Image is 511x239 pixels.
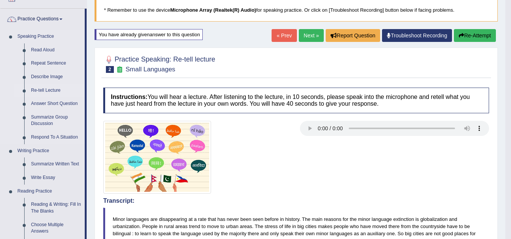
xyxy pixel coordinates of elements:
small: Small Languages [126,66,175,73]
a: Practice Questions [0,9,85,28]
div: You have already given answer to this question [95,29,203,40]
button: Re-Attempt [454,29,496,42]
h4: You will hear a lecture. After listening to the lecture, in 10 seconds, please speak into the mic... [103,88,489,113]
button: Report Question [326,29,380,42]
h4: Transcript: [103,197,489,204]
a: Writing Practice [14,144,85,158]
a: Reading & Writing: Fill In The Blanks [28,198,85,218]
a: Summarize Group Discussion [28,111,85,131]
b: Microphone Array (Realtek(R) Audio) [170,7,256,13]
a: Troubleshoot Recording [382,29,452,42]
h2: Practice Speaking: Re-tell lecture [103,54,215,73]
span: 2 [106,66,114,73]
a: Choose Multiple Answers [28,218,85,238]
a: Next » [299,29,324,42]
a: Write Essay [28,171,85,185]
a: « Prev [272,29,297,42]
a: Repeat Sentence [28,57,85,70]
a: Respond To A Situation [28,131,85,144]
a: Answer Short Question [28,97,85,111]
b: Instructions: [111,94,148,100]
a: Reading Practice [14,185,85,198]
a: Describe Image [28,70,85,84]
a: Re-tell Lecture [28,84,85,97]
small: Exam occurring question [116,66,124,73]
a: Summarize Written Text [28,157,85,171]
a: Read Aloud [28,43,85,57]
a: Speaking Practice [14,30,85,43]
